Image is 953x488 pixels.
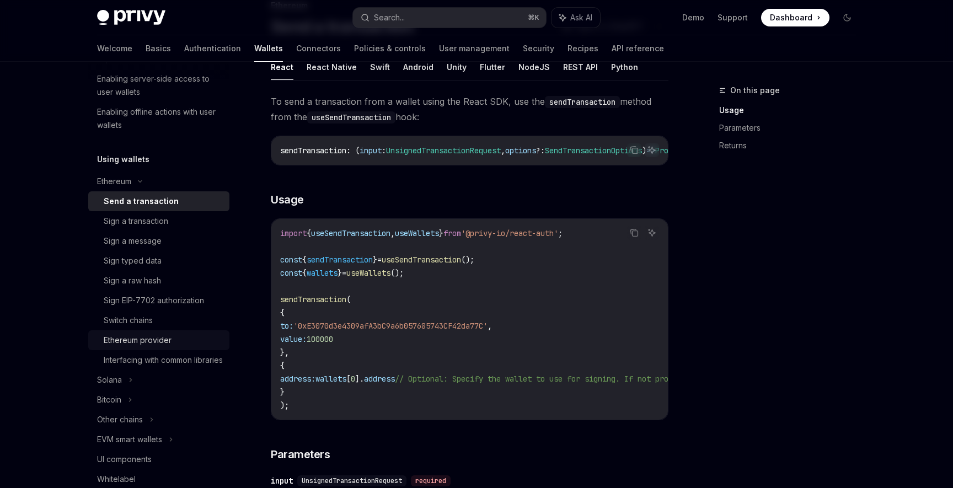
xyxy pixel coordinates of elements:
a: Interfacing with common libraries [88,350,229,370]
span: : ( [346,146,360,155]
div: Sign typed data [104,254,162,267]
div: Switch chains [104,314,153,327]
span: from [443,228,461,238]
span: } [280,387,285,397]
span: ); [280,400,289,410]
code: sendTransaction [545,96,620,108]
span: ) [642,146,646,155]
div: Ethereum [97,175,131,188]
div: UI components [97,453,152,466]
a: Connectors [296,35,341,62]
span: (); [390,268,404,278]
span: 0 [351,374,355,384]
div: Whitelabel [97,473,136,486]
a: API reference [612,35,664,62]
span: sendTransaction [307,255,373,265]
span: address: [280,374,315,384]
span: Dashboard [770,12,812,23]
button: Copy the contents from the code block [627,226,641,240]
span: useSendTransaction [311,228,390,238]
span: useSendTransaction [382,255,461,265]
span: // Optional: Specify the wallet to use for signing. If not provided, the first wallet will be used. [395,374,832,384]
button: Search...⌘K [353,8,546,28]
button: React Native [307,54,357,80]
div: Interfacing with common libraries [104,353,223,367]
span: = [342,268,346,278]
span: '@privy-io/react-auth' [461,228,558,238]
a: Dashboard [761,9,829,26]
span: sendTransaction [280,294,346,304]
div: Bitcoin [97,393,121,406]
button: Swift [370,54,390,80]
button: NodeJS [518,54,550,80]
a: Usage [719,101,865,119]
span: const [280,255,302,265]
a: Ethereum provider [88,330,229,350]
button: Toggle dark mode [838,9,856,26]
span: (); [461,255,474,265]
button: Flutter [480,54,505,80]
div: EVM smart wallets [97,433,162,446]
a: Sign typed data [88,251,229,271]
button: REST API [563,54,598,80]
span: import [280,228,307,238]
button: Ask AI [552,8,600,28]
a: Switch chains [88,310,229,330]
span: To send a transaction from a wallet using the React SDK, use the method from the hook: [271,94,668,125]
a: Parameters [719,119,865,137]
span: SendTransactionOptions [545,146,642,155]
a: Enabling offline actions with user wallets [88,102,229,135]
span: = [377,255,382,265]
span: wallets [315,374,346,384]
a: Enabling server-side access to user wallets [88,69,229,102]
div: required [411,475,451,486]
a: Returns [719,137,865,154]
a: Recipes [567,35,598,62]
span: }, [280,347,289,357]
div: Send a transaction [104,195,179,208]
span: } [338,268,342,278]
div: input [271,475,293,486]
span: Usage [271,192,304,207]
a: User management [439,35,510,62]
div: Sign EIP-7702 authorization [104,294,204,307]
span: { [280,361,285,371]
span: } [439,228,443,238]
button: React [271,54,293,80]
span: { [302,268,307,278]
span: { [280,308,285,318]
span: value: [280,334,307,344]
a: Security [523,35,554,62]
span: UnsignedTransactionRequest [386,146,501,155]
div: Other chains [97,413,143,426]
div: Ethereum provider [104,334,172,347]
span: ?: [536,146,545,155]
span: Parameters [271,447,330,462]
a: Send a transaction [88,191,229,211]
span: , [488,321,492,331]
button: Copy the contents from the code block [627,143,641,157]
a: Sign a message [88,231,229,251]
span: to: [280,321,293,331]
a: Authentication [184,35,241,62]
h5: Using wallets [97,153,149,166]
button: Ask AI [645,143,659,157]
button: Android [403,54,433,80]
span: , [390,228,395,238]
div: Search... [374,11,405,24]
div: Enabling server-side access to user wallets [97,72,223,99]
span: ; [558,228,563,238]
div: Sign a message [104,234,162,248]
a: Sign a raw hash [88,271,229,291]
span: ]. [355,374,364,384]
span: '0xE3070d3e4309afA3bC9a6b057685743CF42da77C' [293,321,488,331]
div: Enabling offline actions with user wallets [97,105,223,132]
span: On this page [730,84,780,97]
div: Sign a transaction [104,214,168,228]
img: dark logo [97,10,165,25]
span: useWallets [395,228,439,238]
span: const [280,268,302,278]
a: Sign a transaction [88,211,229,231]
span: UnsignedTransactionRequest [302,476,402,485]
span: input [360,146,382,155]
